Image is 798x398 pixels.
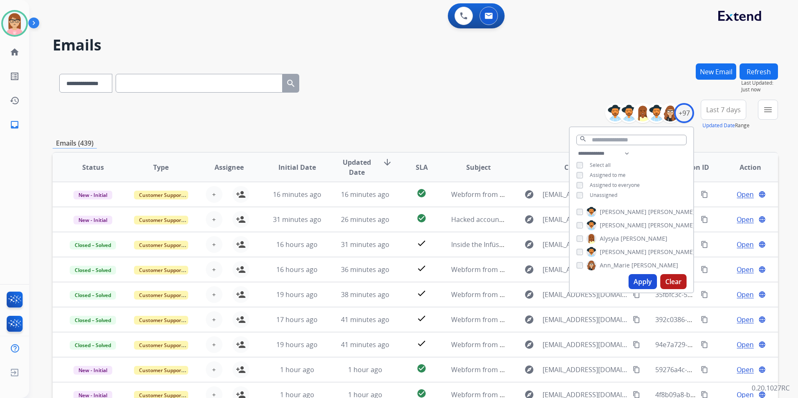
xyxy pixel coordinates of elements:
span: Customer Support [134,291,188,300]
span: 19 hours ago [276,290,318,299]
span: 36 minutes ago [341,265,389,274]
span: New - Initial [73,366,112,375]
span: + [212,214,216,224]
button: + [206,311,222,328]
span: 392c0386-22cd-4601-ad0f-d561a0eca426 [655,315,782,324]
span: Customer Support [134,241,188,249]
span: Closed – Solved [70,291,116,300]
img: avatar [3,12,26,35]
span: Status [82,162,104,172]
button: New Email [696,63,736,80]
div: +97 [674,103,694,123]
span: Assignee [215,162,244,172]
mat-icon: menu [763,105,773,115]
span: New - Initial [73,191,112,199]
mat-icon: person_add [236,189,246,199]
mat-icon: language [758,266,766,273]
span: Closed – Solved [70,266,116,275]
p: Emails (439) [53,138,97,149]
span: Open [737,214,754,224]
mat-icon: content_copy [633,341,640,348]
span: Updated Date [338,157,376,177]
mat-icon: list_alt [10,71,20,81]
span: Open [737,189,754,199]
button: Clear [660,274,687,289]
mat-icon: explore [524,315,534,325]
button: + [206,261,222,278]
mat-icon: explore [524,239,534,249]
span: Alysyia [600,234,619,243]
span: Webform from [EMAIL_ADDRESS][DOMAIN_NAME] on [DATE] [451,365,640,374]
mat-icon: language [758,316,766,323]
mat-icon: explore [524,264,534,275]
span: 16 minutes ago [273,190,321,199]
mat-icon: explore [524,214,534,224]
span: [EMAIL_ADDRESS][DOMAIN_NAME] [543,239,628,249]
span: [PERSON_NAME] [600,221,646,229]
span: Inside the Infüsiast Tool Kit 🔧 [451,240,546,249]
button: Apply [629,274,657,289]
mat-icon: arrow_downward [382,157,392,167]
mat-icon: language [758,191,766,198]
span: Webform from [EMAIL_ADDRESS][DOMAIN_NAME] on [DATE] [451,340,640,349]
th: Action [710,153,778,182]
span: 26 minutes ago [341,215,389,224]
span: [PERSON_NAME] [621,234,667,243]
mat-icon: content_copy [701,216,708,223]
span: [PERSON_NAME] [648,248,695,256]
button: + [206,186,222,203]
mat-icon: check [417,263,427,273]
mat-icon: content_copy [633,291,640,298]
span: Assigned to everyone [590,181,640,189]
button: Refresh [740,63,778,80]
span: Initial Date [278,162,316,172]
mat-icon: person_add [236,315,246,325]
span: SLA [416,162,428,172]
span: Open [737,365,754,375]
span: Webform from [EMAIL_ADDRESS][DOMAIN_NAME] on [DATE] [451,290,640,299]
p: 0.20.1027RC [752,383,790,393]
mat-icon: content_copy [701,291,708,298]
span: Closed – Solved [70,316,116,325]
span: [EMAIL_ADDRESS][DOMAIN_NAME] [543,264,628,275]
span: [EMAIL_ADDRESS][DOMAIN_NAME] [543,315,628,325]
mat-icon: search [579,135,587,143]
span: Customer Support [134,366,188,375]
button: + [206,286,222,303]
span: Webform from [EMAIL_ADDRESS][DOMAIN_NAME] on [DATE] [451,315,640,324]
span: Customer Support [134,341,188,350]
mat-icon: language [758,341,766,348]
mat-icon: explore [524,340,534,350]
button: + [206,211,222,228]
span: New - Initial [73,216,112,224]
span: Type [153,162,169,172]
mat-icon: language [758,241,766,248]
mat-icon: check [417,238,427,248]
span: Last Updated: [741,80,778,86]
span: + [212,239,216,249]
mat-icon: history [10,96,20,106]
span: [PERSON_NAME] [648,208,695,216]
span: 59276a4c-3d8f-4f46-8ac3-36b95a5e97bc [655,365,780,374]
span: Open [737,340,754,350]
span: Hacked accounts /Samsung [451,215,538,224]
span: 1 hour ago [280,365,314,374]
mat-icon: language [758,216,766,223]
span: + [212,365,216,375]
span: Just now [741,86,778,93]
span: 16 hours ago [276,265,318,274]
mat-icon: person_add [236,365,246,375]
mat-icon: person_add [236,340,246,350]
mat-icon: check_circle [417,363,427,373]
mat-icon: content_copy [701,241,708,248]
span: Customer Support [134,191,188,199]
span: 31 minutes ago [341,240,389,249]
span: Unassigned [590,191,617,199]
span: Open [737,290,754,300]
span: 19 hours ago [276,340,318,349]
mat-icon: content_copy [633,316,640,323]
span: 41 minutes ago [341,340,389,349]
span: 31 minutes ago [273,215,321,224]
mat-icon: content_copy [633,366,640,373]
mat-icon: person_add [236,290,246,300]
